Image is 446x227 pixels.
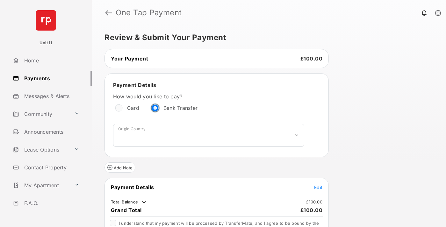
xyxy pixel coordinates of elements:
a: Community [10,106,72,122]
span: Your Payment [111,55,148,62]
a: F.A.Q. [10,195,92,211]
a: Announcements [10,124,92,139]
strong: One Tap Payment [116,9,182,17]
a: Messages & Alerts [10,89,92,104]
button: Add Note [104,162,135,173]
td: Total Balance [111,199,147,205]
img: svg+xml;base64,PHN2ZyB4bWxucz0iaHR0cDovL3d3dy53My5vcmcvMjAwMC9zdmciIHdpZHRoPSI2NCIgaGVpZ2h0PSI2NC... [36,10,56,31]
p: Unit11 [40,40,53,46]
span: Grand Total [111,207,142,213]
a: Home [10,53,92,68]
a: Contact Property [10,160,92,175]
span: Payment Details [113,82,156,88]
label: Card [127,105,139,111]
button: Edit [314,184,322,190]
label: Bank Transfer [163,105,198,111]
span: Payment Details [111,184,154,190]
a: Payments [10,71,92,86]
a: My Apartment [10,178,72,193]
td: £100.00 [306,199,323,205]
a: Lease Options [10,142,72,157]
span: £100.00 [300,55,323,62]
span: Edit [314,185,322,190]
h5: Review & Submit Your Payment [104,34,428,41]
label: How would you like to pay? [113,93,304,100]
span: £100.00 [300,207,323,213]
